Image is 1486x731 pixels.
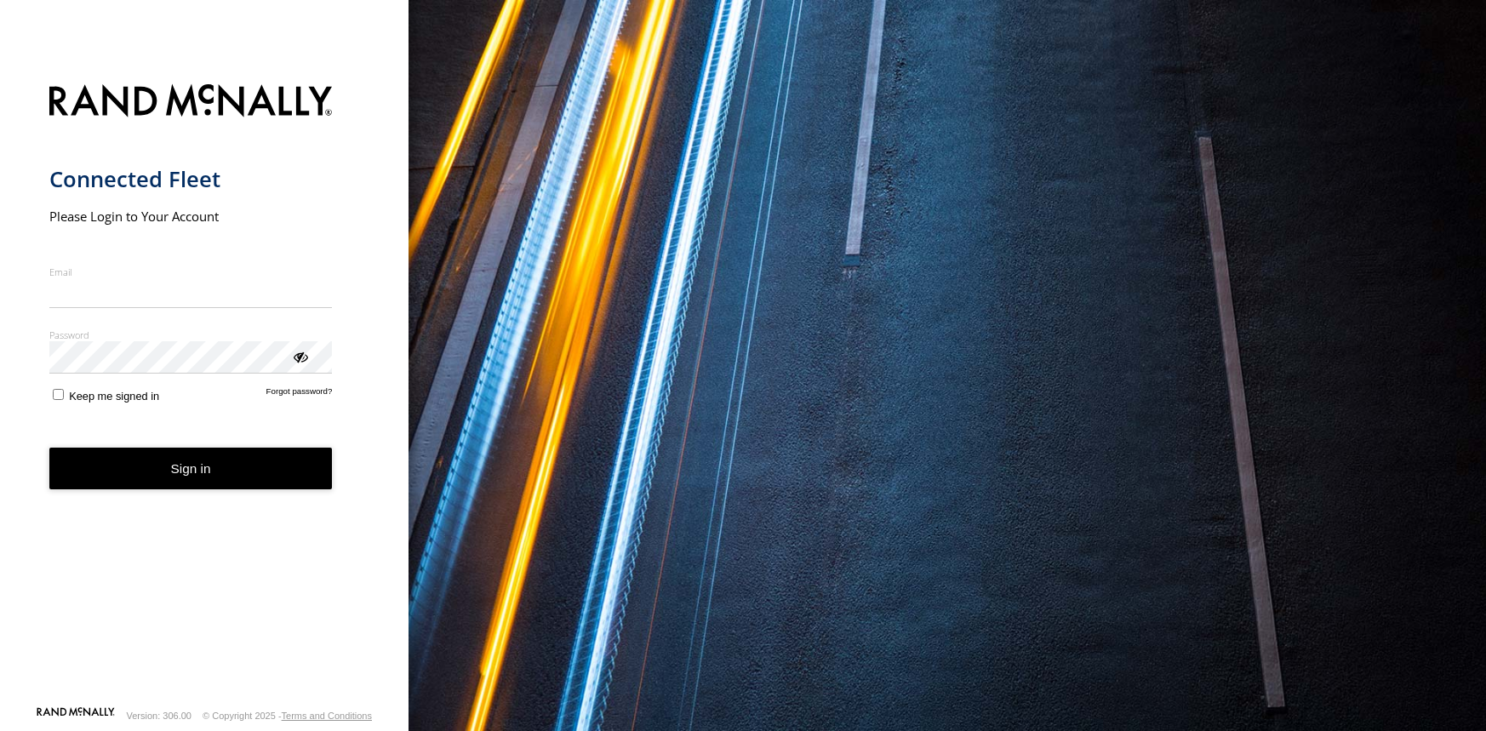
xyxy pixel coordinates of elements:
div: ViewPassword [291,347,308,364]
img: Rand McNally [49,81,333,124]
div: Version: 306.00 [127,711,191,721]
form: main [49,74,360,705]
label: Password [49,328,333,341]
a: Visit our Website [37,707,115,724]
label: Email [49,266,333,278]
div: © Copyright 2025 - [203,711,372,721]
a: Forgot password? [266,386,333,403]
button: Sign in [49,448,333,489]
h1: Connected Fleet [49,165,333,193]
span: Keep me signed in [69,390,159,403]
input: Keep me signed in [53,389,64,400]
h2: Please Login to Your Account [49,208,333,225]
a: Terms and Conditions [282,711,372,721]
